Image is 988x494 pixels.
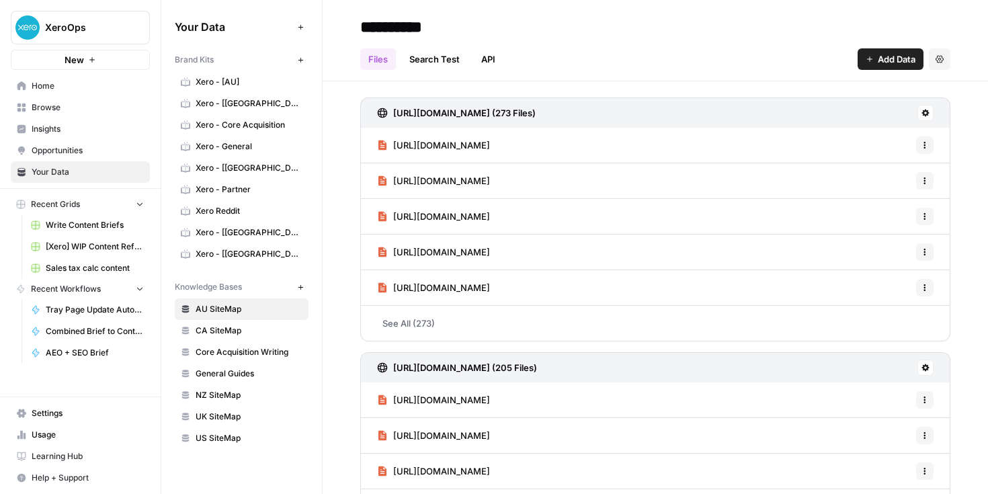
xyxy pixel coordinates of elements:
span: [URL][DOMAIN_NAME] [393,210,490,223]
span: [URL][DOMAIN_NAME] [393,174,490,188]
a: US SiteMap [175,427,308,449]
span: Core Acquisition Writing [196,346,302,358]
span: [URL][DOMAIN_NAME] [393,464,490,478]
a: Browse [11,97,150,118]
a: [URL][DOMAIN_NAME] [377,454,490,489]
a: [URL][DOMAIN_NAME] [377,418,490,453]
a: Sales tax calc content [25,257,150,279]
span: NZ SiteMap [196,389,302,401]
span: Xero - [[GEOGRAPHIC_DATA]] [196,227,302,239]
span: AU SiteMap [196,303,302,315]
span: Sales tax calc content [46,262,144,274]
span: [URL][DOMAIN_NAME] [393,138,490,152]
span: Xero Reddit [196,205,302,217]
span: [Xero] WIP Content Refresh [46,241,144,253]
a: Xero - Core Acquisition [175,114,308,136]
a: Xero - General [175,136,308,157]
span: Xero - [[GEOGRAPHIC_DATA]] [196,162,302,174]
a: [URL][DOMAIN_NAME] [377,235,490,270]
span: Xero - Core Acquisition [196,119,302,131]
a: Files [360,48,396,70]
span: Insights [32,123,144,135]
span: General Guides [196,368,302,380]
span: US SiteMap [196,432,302,444]
button: New [11,50,150,70]
a: [URL][DOMAIN_NAME] [377,199,490,234]
span: Xero - [AU] [196,76,302,88]
span: Learning Hub [32,450,144,462]
a: [URL][DOMAIN_NAME] (205 Files) [377,353,537,382]
a: Opportunities [11,140,150,161]
a: AEO + SEO Brief [25,342,150,364]
a: [URL][DOMAIN_NAME] [377,163,490,198]
span: Xero - [[GEOGRAPHIC_DATA]] [196,97,302,110]
button: Recent Workflows [11,279,150,299]
span: Your Data [175,19,292,35]
span: Recent Grids [31,198,80,210]
span: Tray Page Update Automation [46,304,144,316]
span: Brand Kits [175,54,214,66]
span: New [65,53,84,67]
a: Settings [11,403,150,424]
a: Home [11,75,150,97]
a: UK SiteMap [175,406,308,427]
span: Usage [32,429,144,441]
a: Combined Brief to Content [25,321,150,342]
span: [URL][DOMAIN_NAME] [393,245,490,259]
a: Xero Reddit [175,200,308,222]
a: AU SiteMap [175,298,308,320]
span: [URL][DOMAIN_NAME] [393,393,490,407]
span: Recent Workflows [31,283,101,295]
a: Your Data [11,161,150,183]
a: Search Test [401,48,468,70]
h3: [URL][DOMAIN_NAME] (205 Files) [393,361,537,374]
span: Settings [32,407,144,419]
a: Xero - [[GEOGRAPHIC_DATA]] [175,243,308,265]
a: API [473,48,503,70]
span: [URL][DOMAIN_NAME] [393,281,490,294]
a: Write Content Briefs [25,214,150,236]
a: Core Acquisition Writing [175,341,308,363]
span: Combined Brief to Content [46,325,144,337]
span: Your Data [32,166,144,178]
span: Xero - General [196,140,302,153]
a: [Xero] WIP Content Refresh [25,236,150,257]
span: Add Data [878,52,915,66]
span: CA SiteMap [196,325,302,337]
img: XeroOps Logo [15,15,40,40]
a: Xero - Partner [175,179,308,200]
a: Insights [11,118,150,140]
span: Knowledge Bases [175,281,242,293]
button: Help + Support [11,467,150,489]
a: Learning Hub [11,446,150,467]
a: Xero - [[GEOGRAPHIC_DATA]] [175,157,308,179]
a: Xero - [AU] [175,71,308,93]
a: [URL][DOMAIN_NAME] [377,382,490,417]
a: Usage [11,424,150,446]
a: Tray Page Update Automation [25,299,150,321]
a: General Guides [175,363,308,384]
a: Xero - [[GEOGRAPHIC_DATA]] [175,93,308,114]
span: Opportunities [32,145,144,157]
a: [URL][DOMAIN_NAME] (273 Files) [377,98,536,128]
span: Home [32,80,144,92]
button: Add Data [858,48,923,70]
h3: [URL][DOMAIN_NAME] (273 Files) [393,106,536,120]
a: [URL][DOMAIN_NAME] [377,128,490,163]
span: XeroOps [45,21,126,34]
a: Xero - [[GEOGRAPHIC_DATA]] [175,222,308,243]
button: Workspace: XeroOps [11,11,150,44]
span: UK SiteMap [196,411,302,423]
span: Browse [32,101,144,114]
span: AEO + SEO Brief [46,347,144,359]
span: Xero - [[GEOGRAPHIC_DATA]] [196,248,302,260]
span: Help + Support [32,472,144,484]
span: [URL][DOMAIN_NAME] [393,429,490,442]
a: [URL][DOMAIN_NAME] [377,270,490,305]
a: See All (273) [360,306,950,341]
a: NZ SiteMap [175,384,308,406]
span: Xero - Partner [196,183,302,196]
a: CA SiteMap [175,320,308,341]
span: Write Content Briefs [46,219,144,231]
button: Recent Grids [11,194,150,214]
